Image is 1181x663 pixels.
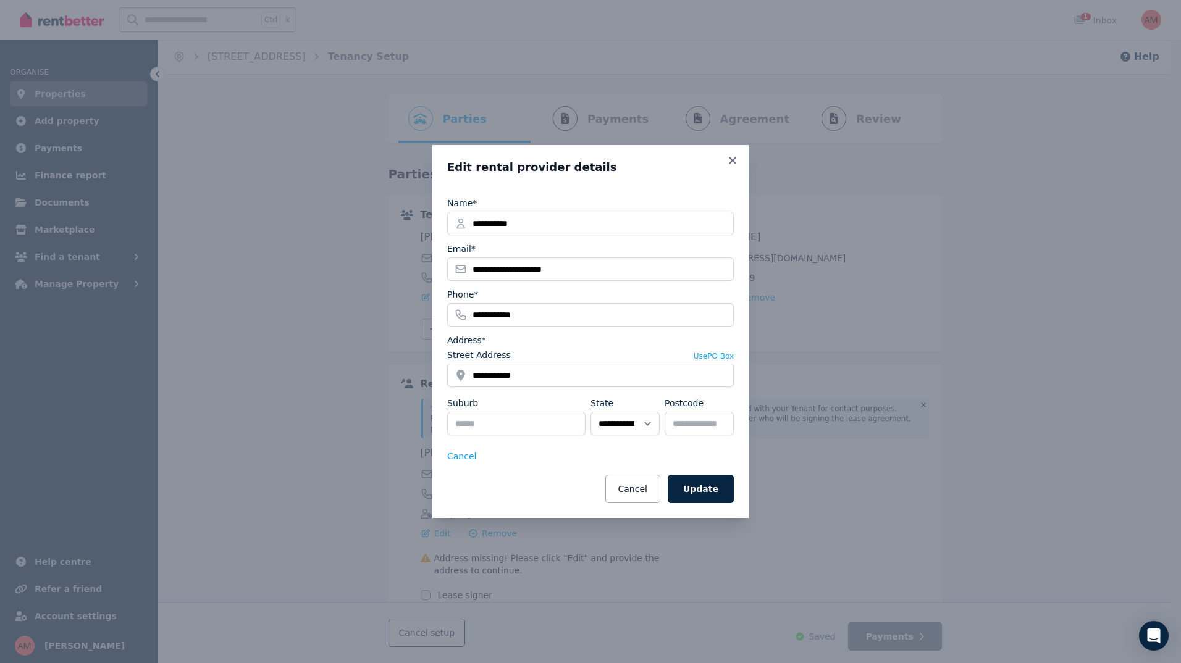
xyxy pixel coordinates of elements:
h3: Edit rental provider details [447,160,734,175]
label: Email* [447,243,476,255]
button: Update [668,475,734,503]
label: Name* [447,197,477,209]
label: Address* [447,334,486,346]
label: Postcode [665,397,704,409]
button: UsePO Box [694,351,734,361]
label: Suburb [447,397,478,409]
div: Open Intercom Messenger [1139,621,1169,651]
button: Cancel [605,475,660,503]
label: Street Address [447,349,511,361]
button: Cancel [447,450,476,462]
label: Phone* [447,288,478,301]
label: State [590,397,613,409]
